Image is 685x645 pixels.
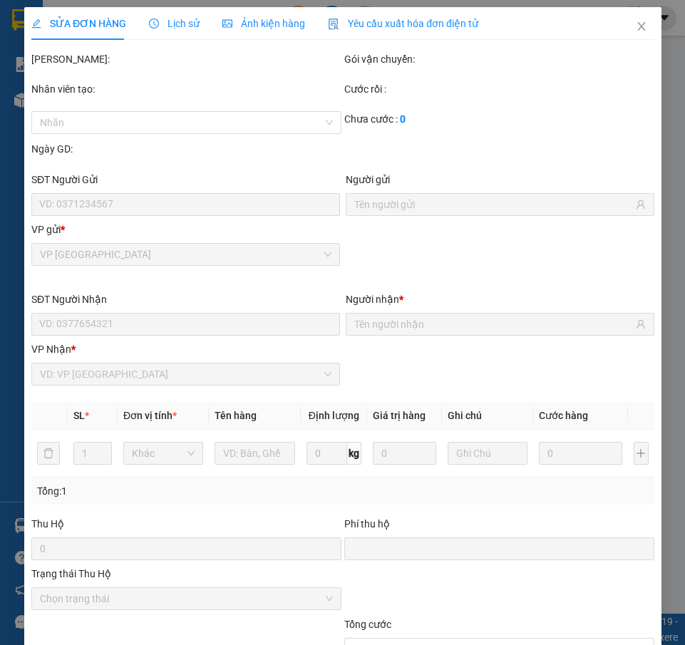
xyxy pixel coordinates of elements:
[448,442,527,465] input: Ghi Chú
[635,319,645,329] span: user
[373,410,426,421] span: Giá trị hàng
[308,410,359,421] span: Định lượng
[31,18,126,29] span: SỬA ĐƠN HÀNG
[328,19,339,30] img: icon
[31,172,340,187] div: SĐT Người Gửi
[149,18,200,29] span: Lịch sử
[354,197,633,212] input: Tên người gửi
[635,21,647,32] span: close
[31,81,341,97] div: Nhân viên tạo:
[31,291,340,307] div: SĐT Người Nhận
[149,19,159,29] span: clock-circle
[31,51,341,67] div: [PERSON_NAME]:
[37,442,60,465] button: delete
[347,442,361,465] span: kg
[31,222,340,237] div: VP gửi
[621,7,661,47] button: Close
[344,516,654,537] div: Phí thu hộ
[442,402,533,430] th: Ghi chú
[215,410,257,421] span: Tên hàng
[222,19,232,29] span: picture
[328,18,478,29] span: Yêu cầu xuất hóa đơn điện tử
[31,141,341,157] div: Ngày GD:
[633,442,648,465] button: plus
[354,316,633,332] input: Tên người nhận
[344,619,391,630] span: Tổng cước
[31,566,341,582] div: Trạng thái Thu Hộ
[222,18,305,29] span: Ảnh kiện hàng
[31,19,41,29] span: edit
[73,410,85,421] span: SL
[31,518,64,530] span: Thu Hộ
[31,344,71,355] span: VP Nhận
[344,51,654,67] div: Gói vận chuyển:
[132,443,195,464] span: Khác
[346,172,654,187] div: Người gửi
[373,442,436,465] input: 0
[346,291,654,307] div: Người nhận
[400,113,406,125] b: 0
[635,200,645,210] span: user
[344,111,654,127] div: Chưa cước :
[215,442,294,465] input: VD: Bàn, Ghế
[40,588,333,609] span: Chọn trạng thái
[37,483,343,499] div: Tổng: 1
[123,410,177,421] span: Đơn vị tính
[539,410,588,421] span: Cước hàng
[539,442,622,465] input: 0
[344,81,654,97] div: Cước rồi :
[40,244,331,265] span: VP Bắc Ninh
